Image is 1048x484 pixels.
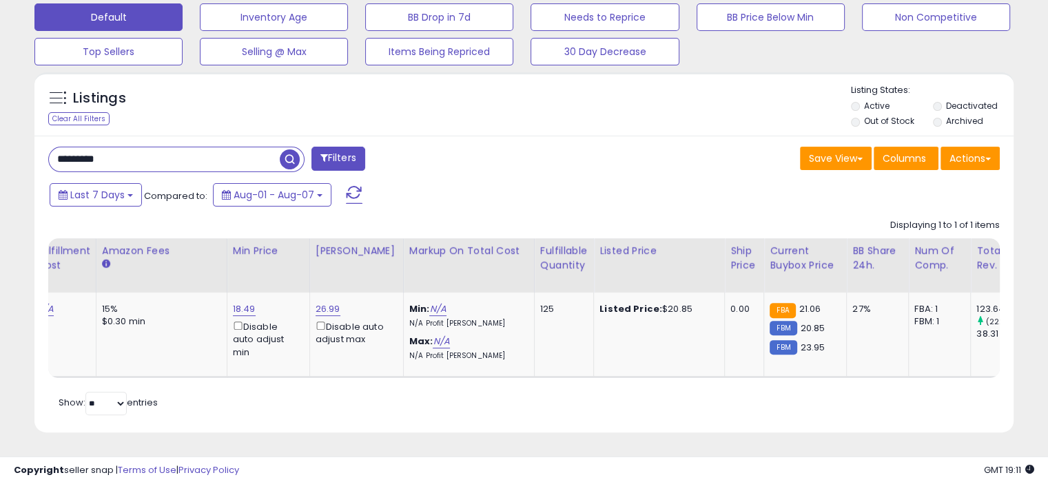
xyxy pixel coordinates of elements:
h5: Listings [73,89,126,108]
div: [PERSON_NAME] [316,244,398,258]
label: Deactivated [945,100,997,112]
div: 27% [852,303,898,315]
div: Amazon Fees [102,244,221,258]
div: $20.85 [599,303,714,315]
span: 21.06 [799,302,821,315]
strong: Copyright [14,463,64,476]
span: 23.95 [801,341,825,354]
button: Items Being Repriced [365,38,513,65]
small: FBM [770,321,797,335]
button: Default [34,3,183,31]
div: $0.30 min [102,315,216,328]
div: Num of Comp. [914,244,965,273]
small: Amazon Fees. [102,258,110,271]
div: 38.31 [976,328,1032,340]
th: The percentage added to the cost of goods (COGS) that forms the calculator for Min & Max prices. [403,238,534,293]
b: Max: [409,335,433,348]
a: N/A [433,335,449,348]
label: Out of Stock [864,115,914,127]
button: Last 7 Days [50,183,142,207]
label: Archived [945,115,983,127]
span: 2025-08-15 19:11 GMT [984,463,1034,476]
a: 26.99 [316,302,340,316]
div: Current Buybox Price [770,244,841,273]
button: Inventory Age [200,3,348,31]
div: FBM: 1 [914,315,960,328]
p: N/A Profit [PERSON_NAME] [409,351,524,361]
button: BB Drop in 7d [365,3,513,31]
div: Markup on Total Cost [409,244,528,258]
div: Total Rev. [976,244,1027,273]
div: Clear All Filters [48,112,110,125]
button: Needs to Reprice [531,3,679,31]
div: Fulfillment Cost [37,244,90,273]
div: 123.64 [976,303,1032,315]
small: FBM [770,340,797,355]
small: FBA [770,303,795,318]
a: N/A [429,302,446,316]
div: 125 [540,303,583,315]
div: seller snap | | [14,464,239,477]
p: Listing States: [851,84,1014,97]
span: Compared to: [144,189,207,202]
a: Terms of Use [118,463,176,476]
div: Min Price [233,244,304,258]
button: Columns [874,147,938,170]
button: BB Price Below Min [697,3,845,31]
p: N/A Profit [PERSON_NAME] [409,319,524,328]
label: Active [864,100,890,112]
button: Aug-01 - Aug-07 [213,183,331,207]
div: Disable auto adjust min [233,319,299,359]
div: Displaying 1 to 1 of 1 items [890,219,1000,232]
small: (222.74%) [985,316,1024,327]
span: Last 7 Days [70,188,125,202]
span: Aug-01 - Aug-07 [234,188,314,202]
div: BB Share 24h. [852,244,903,273]
button: Filters [311,147,365,171]
button: Save View [800,147,872,170]
div: Ship Price [730,244,758,273]
button: Selling @ Max [200,38,348,65]
div: FBA: 1 [914,303,960,315]
b: Min: [409,302,430,315]
button: Actions [941,147,1000,170]
a: Privacy Policy [178,463,239,476]
button: Non Competitive [862,3,1010,31]
div: 0.00 [730,303,753,315]
a: 18.49 [233,302,256,316]
div: Disable auto adjust max [316,319,393,346]
span: Show: entries [59,396,158,409]
span: 20.85 [801,322,825,335]
div: 15% [102,303,216,315]
span: Columns [883,151,926,165]
button: 30 Day Decrease [531,38,679,65]
div: Fulfillable Quantity [540,244,588,273]
b: Listed Price: [599,302,662,315]
div: Listed Price [599,244,719,258]
button: Top Sellers [34,38,183,65]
